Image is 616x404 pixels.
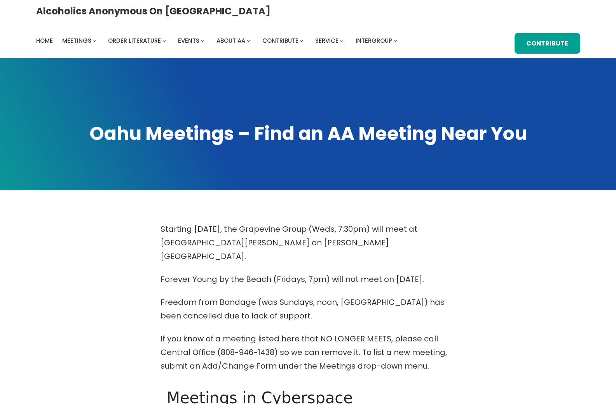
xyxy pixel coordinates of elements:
[247,39,250,42] button: About AA submenu
[162,39,166,42] button: Order Literature submenu
[161,332,456,373] p: If you know of a meeting listed here that NO LONGER MEETS, please call Central Office (808-946-14...
[161,222,456,263] p: Starting [DATE], the Grapevine Group (Weds, 7:30pm) will meet at [GEOGRAPHIC_DATA][PERSON_NAME] o...
[315,35,339,46] a: Service
[340,39,344,42] button: Service submenu
[92,39,96,42] button: Meetings submenu
[515,33,580,54] a: Contribute
[315,37,339,45] span: Service
[300,39,303,42] button: Contribute submenu
[216,35,245,46] a: About AA
[178,37,199,45] span: Events
[394,39,397,42] button: Intergroup submenu
[108,37,161,45] span: Order Literature
[356,37,392,45] span: Intergroup
[201,39,204,42] button: Events submenu
[62,37,91,45] span: Meetings
[356,35,392,46] a: Intergroup
[36,35,53,46] a: Home
[36,35,400,46] nav: Intergroup
[161,273,456,286] p: Forever Young by the Beach (Fridays, 7pm) will not meet on [DATE].
[262,35,298,46] a: Contribute
[161,296,456,323] p: Freedom from Bondage (was Sundays, noon, [GEOGRAPHIC_DATA]) has been cancelled due to lack of sup...
[178,35,199,46] a: Events
[36,37,53,45] span: Home
[36,3,270,19] a: Alcoholics Anonymous on [GEOGRAPHIC_DATA]
[262,37,298,45] span: Contribute
[216,37,245,45] span: About AA
[36,121,580,147] h1: Oahu Meetings – Find an AA Meeting Near You
[62,35,91,46] a: Meetings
